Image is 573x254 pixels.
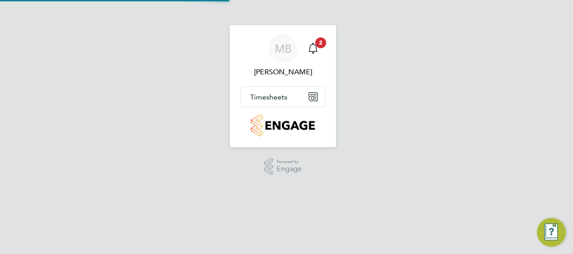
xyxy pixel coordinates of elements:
[241,67,325,77] span: Mark Bonello
[275,43,291,54] span: MB
[304,34,322,63] a: 2
[277,158,302,166] span: Powered by
[537,218,566,247] button: Engage Resource Center
[315,37,326,48] span: 2
[264,158,302,175] a: Powered byEngage
[277,165,302,173] span: Engage
[230,25,336,147] nav: Main navigation
[250,93,287,101] span: Timesheets
[241,34,325,77] a: MB[PERSON_NAME]
[241,87,325,107] button: Timesheets
[251,114,314,136] img: countryside-properties-logo-retina.png
[241,114,325,136] a: Go to home page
